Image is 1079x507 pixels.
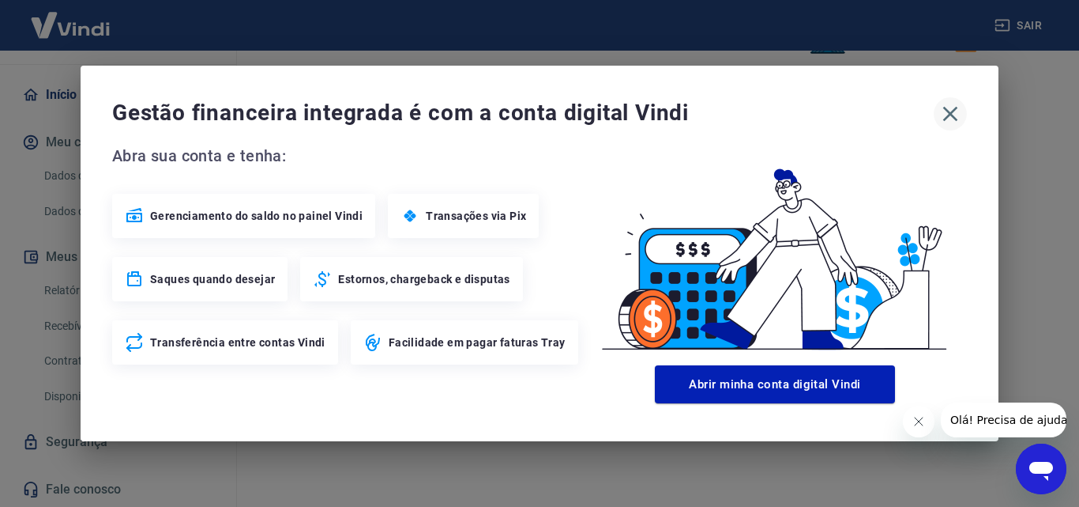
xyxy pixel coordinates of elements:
img: Good Billing [583,143,967,359]
iframe: Fechar mensagem [903,406,934,437]
span: Abra sua conta e tenha: [112,143,583,168]
span: Gerenciamento do saldo no painel Vindi [150,208,363,224]
button: Abrir minha conta digital Vindi [655,365,895,403]
span: Saques quando desejar [150,271,275,287]
span: Olá! Precisa de ajuda? [9,11,133,24]
span: Transferência entre contas Vindi [150,335,325,350]
iframe: Mensagem da empresa [941,403,1066,437]
span: Facilidade em pagar faturas Tray [389,335,566,350]
iframe: Botão para abrir a janela de mensagens [1016,444,1066,494]
span: Transações via Pix [426,208,526,224]
span: Gestão financeira integrada é com a conta digital Vindi [112,97,934,129]
span: Estornos, chargeback e disputas [338,271,509,287]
